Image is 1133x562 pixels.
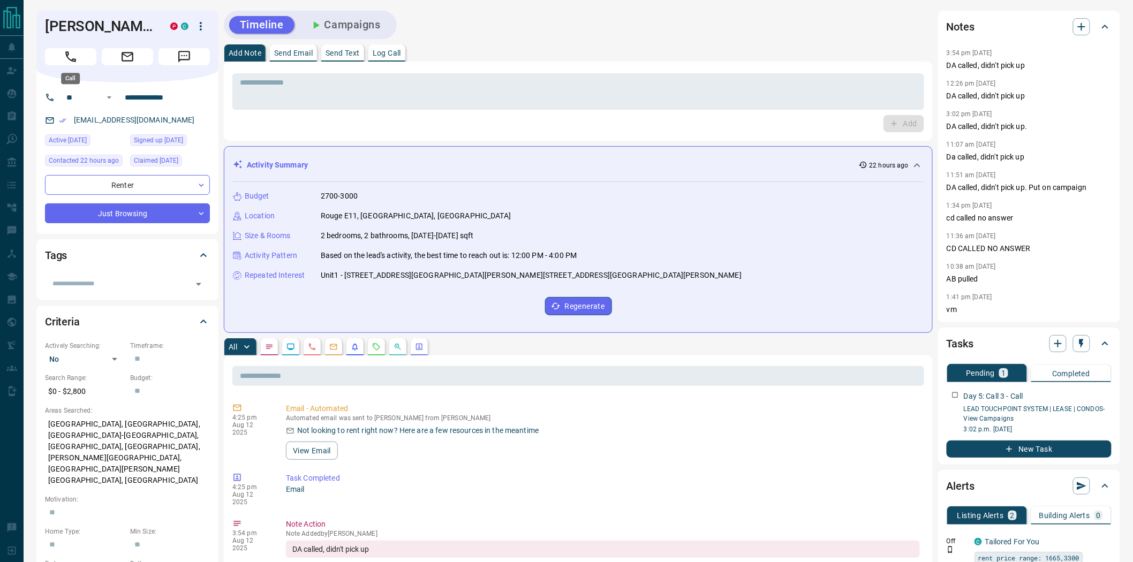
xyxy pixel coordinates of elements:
p: 11:51 am [DATE] [947,171,996,179]
span: Signed up [DATE] [134,135,183,146]
span: Message [158,48,210,65]
button: Campaigns [299,16,391,34]
button: Open [191,277,206,292]
div: Renter [45,175,210,195]
p: Da called, didn't pick up [947,151,1112,163]
svg: Lead Browsing Activity [286,343,295,351]
a: Tailored For You [985,537,1040,546]
div: Alerts [947,473,1112,499]
div: condos.ca [975,538,982,545]
p: Motivation: [45,495,210,504]
div: DA called, didn't pick up [286,541,920,558]
div: No [45,351,125,368]
p: Email - Automated [286,403,920,414]
h2: Tasks [947,335,973,352]
p: Size & Rooms [245,230,291,241]
p: Rouge E11, [GEOGRAPHIC_DATA], [GEOGRAPHIC_DATA] [321,210,511,222]
svg: Calls [308,343,316,351]
h2: Criteria [45,313,80,330]
p: Aug 12 2025 [232,421,270,436]
h2: Alerts [947,477,975,495]
p: 3:54 pm [232,529,270,537]
p: 1:41 pm [DATE] [947,293,992,301]
p: 3:02 p.m. [DATE] [964,424,1112,434]
p: 2 [1010,512,1015,519]
div: Tue Aug 12 2025 [45,155,125,170]
p: Pending [966,369,995,377]
p: 2 bedrooms, 2 bathrooms, [DATE]-[DATE] sqft [321,230,474,241]
p: Add Note [229,49,261,57]
div: property.ca [170,22,178,30]
p: Actively Searching: [45,341,125,351]
p: Budget: [130,373,210,383]
p: CD CALLED NO ANSWER [947,243,1112,254]
p: 10:38 am [DATE] [947,263,996,270]
p: Areas Searched: [45,406,210,415]
p: Activity Pattern [245,250,297,261]
p: Location [245,210,275,222]
button: View Email [286,442,338,460]
p: Search Range: [45,373,125,383]
span: Contacted 22 hours ago [49,155,119,166]
svg: Emails [329,343,338,351]
span: Email [102,48,153,65]
button: New Task [947,441,1112,458]
p: Send Email [274,49,313,57]
div: condos.ca [181,22,188,30]
p: Send Text [326,49,360,57]
p: Timeframe: [130,341,210,351]
p: Day 5: Call 3 - Call [964,391,1023,402]
div: Sat Jul 17 2021 [130,134,210,149]
span: Active [DATE] [49,135,87,146]
svg: Agent Actions [415,343,424,351]
p: Budget [245,191,269,202]
svg: Notes [265,343,274,351]
svg: Push Notification Only [947,546,954,553]
div: Tags [45,242,210,268]
p: 4:25 pm [232,414,270,421]
div: Tasks [947,331,1112,356]
p: 4:25 pm [232,483,270,491]
p: DA called, didn't pick up. [947,121,1112,132]
p: Off [947,536,968,546]
p: Repeated Interest [245,270,305,281]
p: cd called no answer [947,212,1112,224]
p: Based on the lead's activity, the best time to reach out is: 12:00 PM - 4:00 PM [321,250,577,261]
p: DA called, didn't pick up [947,60,1112,71]
p: Note Action [286,519,920,530]
p: Log Call [373,49,401,57]
p: All [229,343,237,351]
p: Not looking to rent right now? Here are a few resources in the meantime [297,425,539,436]
svg: Requests [372,343,381,351]
a: [EMAIL_ADDRESS][DOMAIN_NAME] [74,116,195,124]
p: Building Alerts [1039,512,1090,519]
p: Listing Alerts [957,512,1004,519]
h2: Notes [947,18,975,35]
button: Open [103,91,116,104]
p: Aug 12 2025 [232,537,270,552]
span: Call [45,48,96,65]
p: Completed [1052,370,1090,377]
p: 3:02 pm [DATE] [947,110,992,118]
p: 1 [1001,369,1006,377]
svg: Opportunities [394,343,402,351]
p: Activity Summary [247,160,308,171]
p: $0 - $2,800 [45,383,125,400]
div: Fri Apr 12 2024 [130,155,210,170]
p: 11:07 am [DATE] [947,141,996,148]
div: Call [61,73,80,84]
a: LEAD TOUCHPOINT SYSTEM | LEASE | CONDOS- View Campaigns [964,405,1105,422]
p: vm [947,304,1112,315]
svg: Email Verified [59,117,66,124]
button: Regenerate [545,297,612,315]
h2: Tags [45,247,67,264]
p: DA called, didn't pick up [947,90,1112,102]
p: 22 hours ago [870,161,909,170]
p: Note Added by [PERSON_NAME] [286,530,920,537]
div: Activity Summary22 hours ago [233,155,924,175]
p: Aug 12 2025 [232,491,270,506]
p: Automated email was sent to [PERSON_NAME] from [PERSON_NAME] [286,414,920,422]
div: Tue Aug 12 2025 [45,134,125,149]
p: Email [286,484,920,495]
p: 11:36 am [DATE] [947,232,996,240]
